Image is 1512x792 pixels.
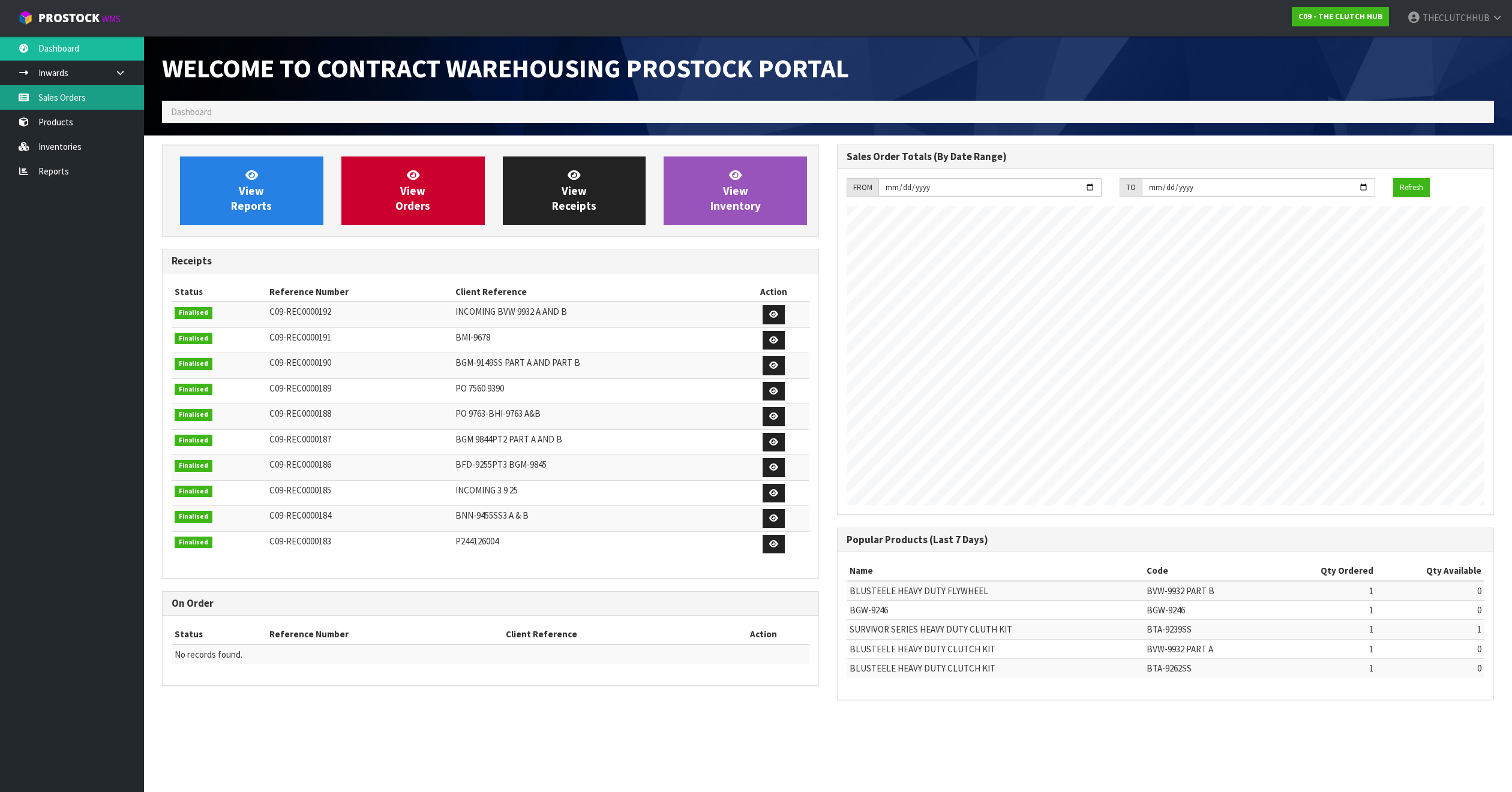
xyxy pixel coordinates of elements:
span: PO 7560 9390 [455,383,504,394]
strong: C09 - THE CLUTCH HUB [1298,11,1382,22]
h3: Receipts [172,255,809,267]
th: Name [847,561,1144,580]
span: Finalised [175,358,212,370]
td: 0 [1376,659,1484,678]
span: C09-REC0000190 [269,357,331,368]
h3: On Order [172,598,809,609]
span: C09-REC0000189 [269,383,331,394]
td: 1 [1273,581,1376,601]
span: Finalised [175,537,212,549]
th: Status [172,282,266,302]
span: C09-REC0000183 [269,535,331,547]
span: View Inventory [710,168,761,213]
span: C09-REC0000185 [269,484,331,496]
span: INCOMING BVW 9932 A AND B [455,306,567,317]
span: View Reports [231,168,272,213]
img: cube-alt.png [18,10,33,25]
span: PO 9763-BHI-9763 A&B [455,408,541,419]
a: ViewReports [180,156,323,225]
span: Welcome to Contract Warehousing ProStock Portal [162,52,849,85]
td: SURVIVOR SERIES HEAVY DUTY CLUTH KIT [847,620,1144,639]
td: 1 [1273,600,1376,619]
td: BLUSTEELE HEAVY DUTY CLUTCH KIT [847,659,1144,678]
td: 1 [1273,639,1376,658]
span: BGM 9844PT2 PART A AND B [455,433,562,445]
span: Finalised [175,409,212,421]
td: BTA-9262SS [1144,659,1273,678]
th: Action [737,282,809,302]
th: Status [172,625,266,644]
span: Finalised [175,486,212,498]
td: BLUSTEELE HEAVY DUTY CLUTCH KIT [847,639,1144,658]
td: BTA-9239SS [1144,620,1273,639]
span: P244126004 [455,535,499,547]
td: 1 [1273,620,1376,639]
th: Reference Number [266,282,452,302]
td: 0 [1376,600,1484,619]
span: C09-REC0000184 [269,510,331,521]
span: C09-REC0000192 [269,306,331,317]
span: Finalised [175,384,212,396]
span: THECLUTCHHUB [1423,12,1490,23]
td: No records found. [172,645,809,664]
th: Action [718,625,809,644]
div: FROM [847,178,878,197]
span: BFD-9255PT3 BGM-9845 [455,459,547,470]
span: View Receipts [552,168,596,213]
span: C09-REC0000188 [269,408,331,419]
td: BLUSTEELE HEAVY DUTY FLYWHEEL [847,581,1144,601]
td: BVW-9932 PART A [1144,639,1273,658]
span: View Orders [395,168,430,213]
td: 1 [1273,659,1376,678]
span: Finalised [175,333,212,345]
a: ViewOrders [341,156,485,225]
th: Client Reference [503,625,718,644]
th: Client Reference [452,282,737,302]
td: BVW-9932 PART B [1144,581,1273,601]
small: WMS [102,13,121,25]
button: Refresh [1393,178,1430,197]
th: Reference Number [266,625,503,644]
span: C09-REC0000187 [269,433,331,445]
td: 0 [1376,581,1484,601]
span: Dashboard [171,106,212,118]
h3: Popular Products (Last 7 Days) [847,534,1484,546]
span: BNN-9455SS3 A & B [455,510,529,521]
span: ProStock [38,10,100,26]
td: BGW-9246 [847,600,1144,619]
div: TO [1120,178,1142,197]
h3: Sales Order Totals (By Date Range) [847,151,1484,162]
span: Finalised [175,307,212,319]
td: BGW-9246 [1144,600,1273,619]
span: BMI-9678 [455,332,490,343]
th: Qty Ordered [1273,561,1376,580]
td: 0 [1376,639,1484,658]
th: Qty Available [1376,561,1484,580]
span: C09-REC0000191 [269,332,331,343]
span: Finalised [175,460,212,472]
th: Code [1144,561,1273,580]
td: 1 [1376,620,1484,639]
a: ViewReceipts [503,156,646,225]
span: INCOMING 3 9 25 [455,484,518,496]
a: ViewInventory [664,156,807,225]
span: BGM-9149SS PART A AND PART B [455,357,580,368]
span: Finalised [175,511,212,523]
span: C09-REC0000186 [269,459,331,470]
span: Finalised [175,435,212,447]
